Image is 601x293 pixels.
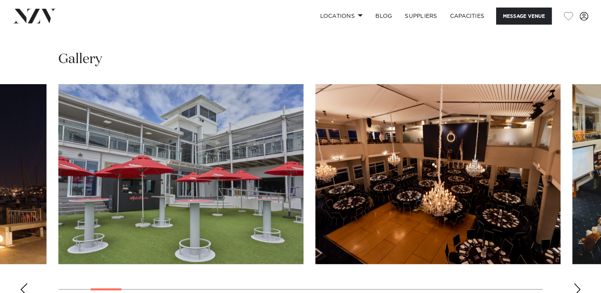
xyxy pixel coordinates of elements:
a: BLOG [369,8,398,25]
img: nzv-logo.png [13,9,56,23]
a: SUPPLIERS [398,8,443,25]
swiper-slide: 3 / 30 [58,84,303,264]
a: Locations [313,8,369,25]
a: Capacities [444,8,491,25]
button: Message Venue [496,8,552,25]
h2: Gallery [58,50,102,68]
swiper-slide: 4 / 30 [315,84,560,264]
